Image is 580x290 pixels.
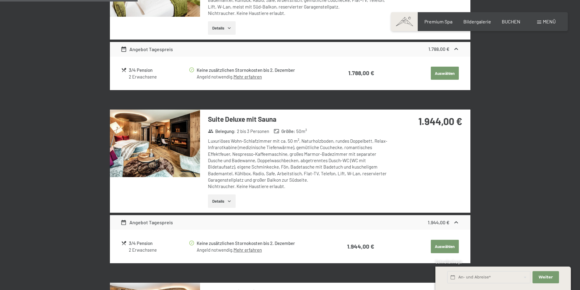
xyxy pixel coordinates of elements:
[543,19,556,24] span: Menü
[129,67,188,74] div: 3/4 Pension
[431,67,459,80] button: Auswählen
[296,128,307,135] span: 50 m²
[197,67,323,74] div: Keine zusätzlichen Stornokosten bis 2. Dezember
[428,219,449,225] strong: 1.944,00 €
[208,128,236,135] strong: Belegung :
[121,219,173,226] div: Angebot Tagespreis
[208,21,236,35] button: Details
[129,240,188,247] div: 3/4 Pension
[274,128,295,135] strong: Größe :
[197,247,323,253] div: Angeld notwendig.
[129,74,188,80] div: 2 Erwachsene
[502,19,520,24] a: BUCHEN
[431,240,459,253] button: Auswählen
[208,114,389,124] h3: Suite Deluxe mit Sauna
[533,271,559,284] button: Weiter
[234,247,262,253] a: Mehr erfahren
[424,19,452,24] a: Premium Spa
[539,274,553,280] span: Weiter
[208,194,236,208] button: Details
[208,138,389,190] div: Luxuriöses Wohn-Schlafzimmer mit ca. 50 m², Naturholzboden, rundes Doppelbett, Relax-Infrarotkabi...
[197,74,323,80] div: Angeld notwendig.
[197,240,323,247] div: Keine zusätzlichen Stornokosten bis 2. Dezember
[463,19,491,24] a: Bildergalerie
[348,69,374,76] strong: 1.788,00 €
[428,46,449,52] strong: 1.788,00 €
[129,247,188,253] div: 2 Erwachsene
[237,128,269,135] span: 2 bis 3 Personen
[110,215,470,230] div: Angebot Tagespreis1.944,00 €
[347,243,374,250] strong: 1.944,00 €
[110,42,470,57] div: Angebot Tagespreis1.788,00 €
[110,110,200,177] img: mss_renderimg.php
[234,74,262,79] a: Mehr erfahren
[121,46,173,53] div: Angebot Tagespreis
[418,115,462,127] strong: 1.944,00 €
[435,260,462,264] span: Schnellanfrage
